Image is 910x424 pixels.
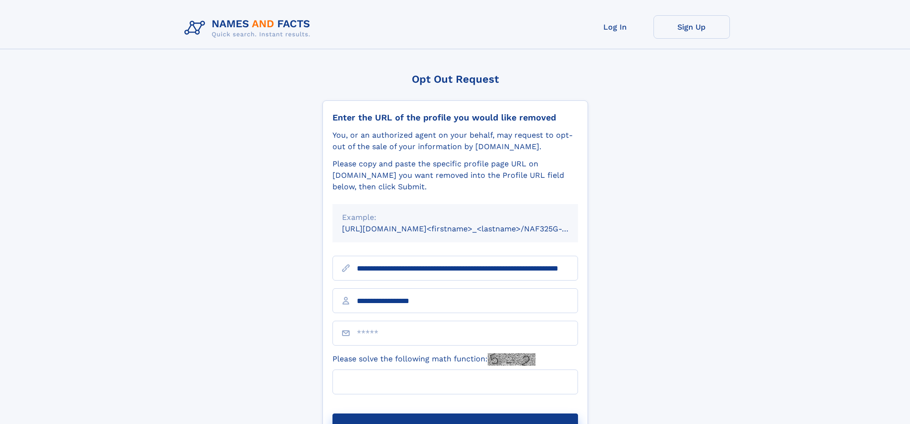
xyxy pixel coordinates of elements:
[653,15,730,39] a: Sign Up
[332,158,578,193] div: Please copy and paste the specific profile page URL on [DOMAIN_NAME] you want removed into the Pr...
[577,15,653,39] a: Log In
[342,224,596,233] small: [URL][DOMAIN_NAME]<firstname>_<lastname>/NAF325G-xxxxxxxx
[332,112,578,123] div: Enter the URL of the profile you would like removed
[342,212,568,223] div: Example:
[181,15,318,41] img: Logo Names and Facts
[332,130,578,152] div: You, or an authorized agent on your behalf, may request to opt-out of the sale of your informatio...
[332,353,535,366] label: Please solve the following math function:
[322,73,588,85] div: Opt Out Request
